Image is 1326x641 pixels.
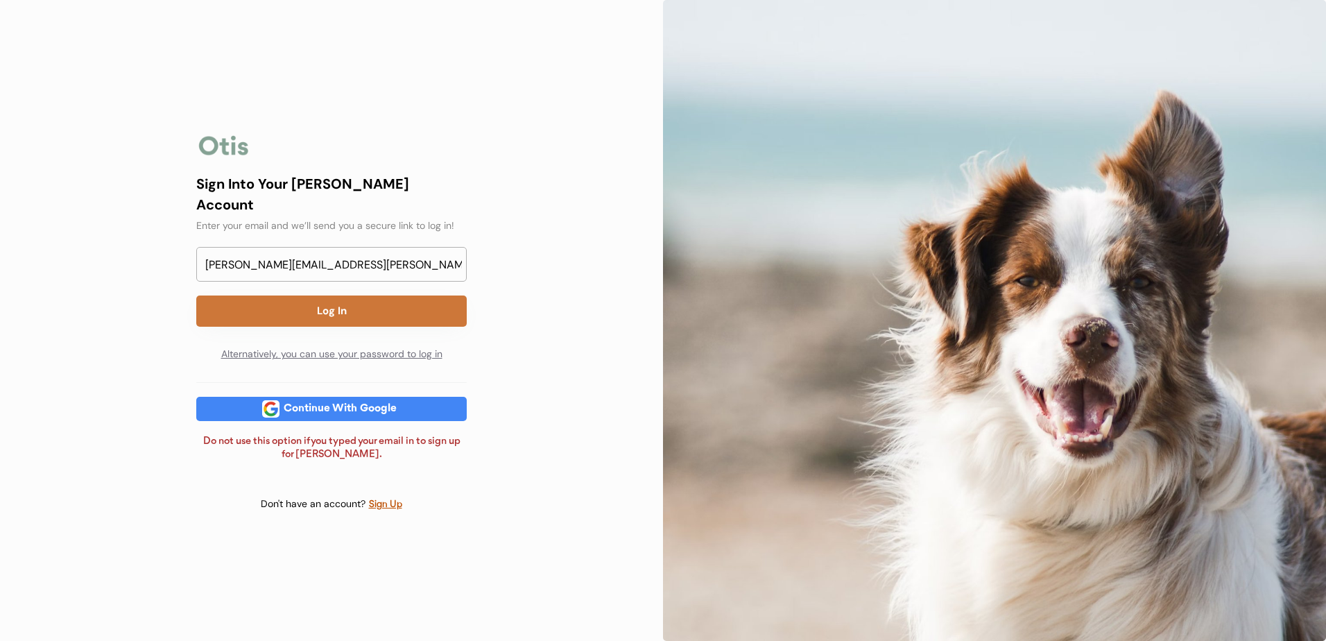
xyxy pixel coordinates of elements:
[261,497,368,511] div: Don't have an account?
[196,296,467,327] button: Log In
[196,247,467,282] input: Email Address
[279,404,401,414] div: Continue With Google
[196,341,467,368] div: Alternatively, you can use your password to log in
[196,173,467,215] div: Sign Into Your [PERSON_NAME] Account
[368,497,403,513] div: Sign Up
[196,435,467,462] div: Do not use this option if you typed your email in to sign up for [PERSON_NAME].
[196,219,467,233] div: Enter your email and we’ll send you a secure link to log in!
